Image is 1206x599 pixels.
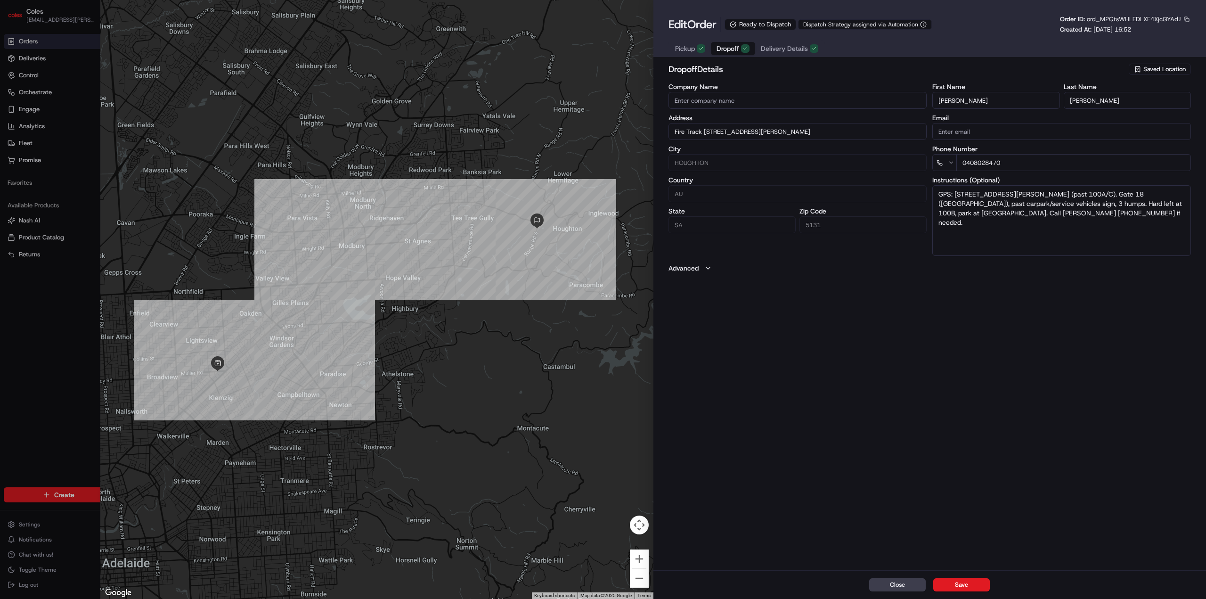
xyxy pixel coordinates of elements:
[668,208,796,214] label: State
[94,159,114,166] span: Pylon
[1064,92,1191,109] input: Enter last name
[675,44,695,53] span: Pickup
[717,44,739,53] span: Dropoff
[668,92,927,109] input: Enter company name
[9,137,17,145] div: 📗
[160,92,171,104] button: Start new chat
[19,136,72,146] span: Knowledge Base
[668,263,699,273] label: Advanced
[32,90,155,99] div: Start new chat
[1129,63,1191,76] button: Saved Location
[66,159,114,166] a: Powered byPylon
[798,19,932,30] button: Dispatch Strategy assigned via Automation
[799,216,927,233] input: Enter zip code
[1087,15,1181,23] span: ord_M2GtsWHLEDLXF4XjcQYAdJ
[932,92,1059,109] input: Enter first name
[103,587,134,599] a: Open this area in Google Maps (opens a new window)
[630,550,649,568] button: Zoom in
[932,177,1191,183] label: Instructions (Optional)
[6,132,76,149] a: 📗Knowledge Base
[1143,65,1186,74] span: Saved Location
[668,154,927,171] input: Enter city
[668,185,927,202] input: Enter country
[725,19,796,30] div: Ready to Dispatch
[932,115,1191,121] label: Email
[668,263,1191,273] button: Advanced
[933,578,990,591] button: Save
[803,21,918,28] span: Dispatch Strategy assigned via Automation
[89,136,151,146] span: API Documentation
[668,17,717,32] h1: Edit
[630,516,649,534] button: Map camera controls
[668,83,927,90] label: Company Name
[668,216,796,233] input: Enter state
[9,90,26,107] img: 1736555255976-a54dd68f-1ca7-489b-9aae-adbdc363a1c4
[761,44,808,53] span: Delivery Details
[1060,25,1131,34] p: Created At:
[9,9,28,28] img: Nash
[76,132,155,149] a: 💻API Documentation
[932,123,1191,140] input: Enter email
[580,593,632,598] span: Map data ©2025 Google
[103,587,134,599] img: Google
[1093,25,1131,33] span: [DATE] 16:52
[630,569,649,588] button: Zoom out
[932,83,1059,90] label: First Name
[637,593,651,598] a: Terms (opens in new tab)
[668,115,927,121] label: Address
[799,208,927,214] label: Zip Code
[1064,83,1191,90] label: Last Name
[956,154,1191,171] input: Enter phone number
[668,63,1127,76] h2: dropoff Details
[869,578,926,591] button: Close
[687,17,717,32] span: Order
[32,99,119,107] div: We're available if you need us!
[668,146,927,152] label: City
[80,137,87,145] div: 💻
[668,177,927,183] label: Country
[9,37,171,52] p: Welcome 👋
[668,123,927,140] input: Fire Track 18 100b Range Rd S, HOUGHTON, SA 5131, AU
[1060,15,1181,24] p: Order ID:
[932,185,1191,256] textarea: GPS: [STREET_ADDRESS][PERSON_NAME] (past 100A/C). Gate 18 ([GEOGRAPHIC_DATA]), past carpark/servi...
[932,146,1191,152] label: Phone Number
[24,60,170,70] input: Got a question? Start typing here...
[534,592,575,599] button: Keyboard shortcuts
